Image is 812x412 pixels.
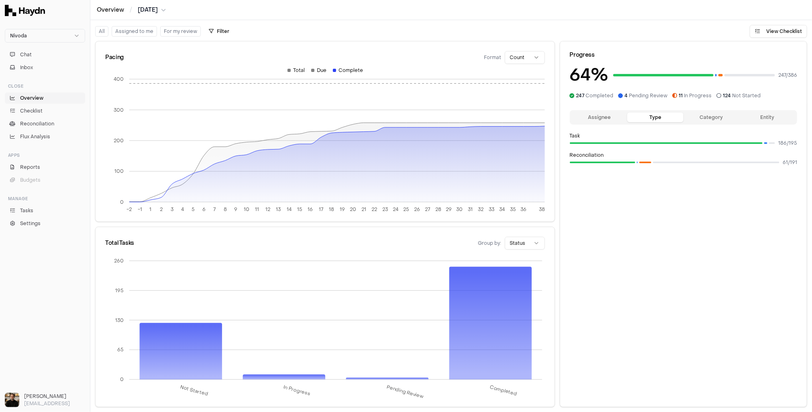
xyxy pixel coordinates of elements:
[114,168,124,174] tspan: 100
[333,67,363,74] div: Complete
[510,206,516,213] tspan: 35
[97,6,166,14] nav: breadcrumb
[478,206,484,213] tspan: 32
[112,26,157,37] button: Assigned to me
[276,206,281,213] tspan: 13
[570,133,797,139] p: Task
[679,92,683,99] span: 11
[5,118,85,129] a: Reconciliation
[386,384,425,400] tspan: Pending Review
[478,240,502,246] span: Group by:
[24,400,85,407] p: [EMAIL_ADDRESS]
[5,162,85,173] a: Reports
[5,62,85,73] button: Inbox
[723,92,761,99] span: Not Started
[5,131,85,142] a: Flux Analysis
[20,164,40,171] span: Reports
[117,346,124,353] tspan: 65
[171,206,173,213] tspan: 3
[308,206,313,213] tspan: 16
[5,49,85,60] button: Chat
[570,51,797,59] div: Progress
[350,206,356,213] tspan: 20
[234,206,237,213] tspan: 9
[138,6,166,14] button: [DATE]
[570,62,608,88] h3: 64 %
[446,206,452,213] tspan: 29
[499,206,505,213] tspan: 34
[283,384,312,397] tspan: In Progress
[778,72,797,78] span: 247 / 386
[5,5,45,16] img: Haydn Logo
[683,113,740,122] button: Category
[20,64,33,71] span: Inbox
[138,206,142,213] tspan: -1
[105,239,134,247] div: Total Tasks
[5,192,85,205] div: Manage
[95,26,108,37] button: All
[20,207,33,214] span: Tasks
[311,67,326,74] div: Due
[126,206,132,213] tspan: -2
[414,206,420,213] tspan: 26
[5,80,85,92] div: Close
[570,152,797,158] p: Reconciliation
[5,149,85,162] div: Apps
[20,51,32,58] span: Chat
[393,206,398,213] tspan: 24
[180,384,209,398] tspan: Not Started
[571,113,628,122] button: Assignee
[778,140,797,146] span: 186 / 195
[5,92,85,104] a: Overview
[244,206,249,213] tspan: 10
[213,206,216,213] tspan: 7
[105,53,124,61] div: Pacing
[490,384,518,397] tspan: Completed
[783,159,797,166] span: 61 / 191
[287,206,292,213] tspan: 14
[160,206,163,213] tspan: 2
[340,206,345,213] tspan: 19
[403,206,409,213] tspan: 25
[5,105,85,117] a: Checklist
[5,205,85,216] a: Tasks
[382,206,388,213] tspan: 23
[10,33,27,39] span: Nivoda
[319,206,323,213] tspan: 17
[20,220,41,227] span: Settings
[160,26,201,37] button: For my review
[484,54,502,61] span: Format
[224,206,227,213] tspan: 8
[723,92,731,99] span: 124
[120,376,124,383] tspan: 0
[202,206,206,213] tspan: 6
[297,206,302,213] tspan: 15
[5,218,85,229] a: Settings
[181,206,184,213] tspan: 4
[120,199,124,205] tspan: 0
[576,92,585,99] span: 247
[425,206,430,213] tspan: 27
[627,113,683,122] button: Type
[97,6,124,14] a: Overview
[625,92,628,99] span: 4
[20,176,41,184] span: Budgets
[114,76,124,82] tspan: 400
[625,92,668,99] span: Pending Review
[192,206,195,213] tspan: 5
[5,393,19,407] img: Ole Heine
[114,258,124,264] tspan: 260
[329,206,335,213] tspan: 18
[468,206,473,213] tspan: 31
[20,94,43,102] span: Overview
[435,206,441,213] tspan: 28
[24,393,85,400] h3: [PERSON_NAME]
[489,206,494,213] tspan: 33
[115,287,124,294] tspan: 195
[539,206,545,213] tspan: 38
[128,6,134,14] span: /
[739,113,796,122] button: Entity
[679,92,712,99] span: In Progress
[361,206,366,213] tspan: 21
[5,174,85,186] button: Budgets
